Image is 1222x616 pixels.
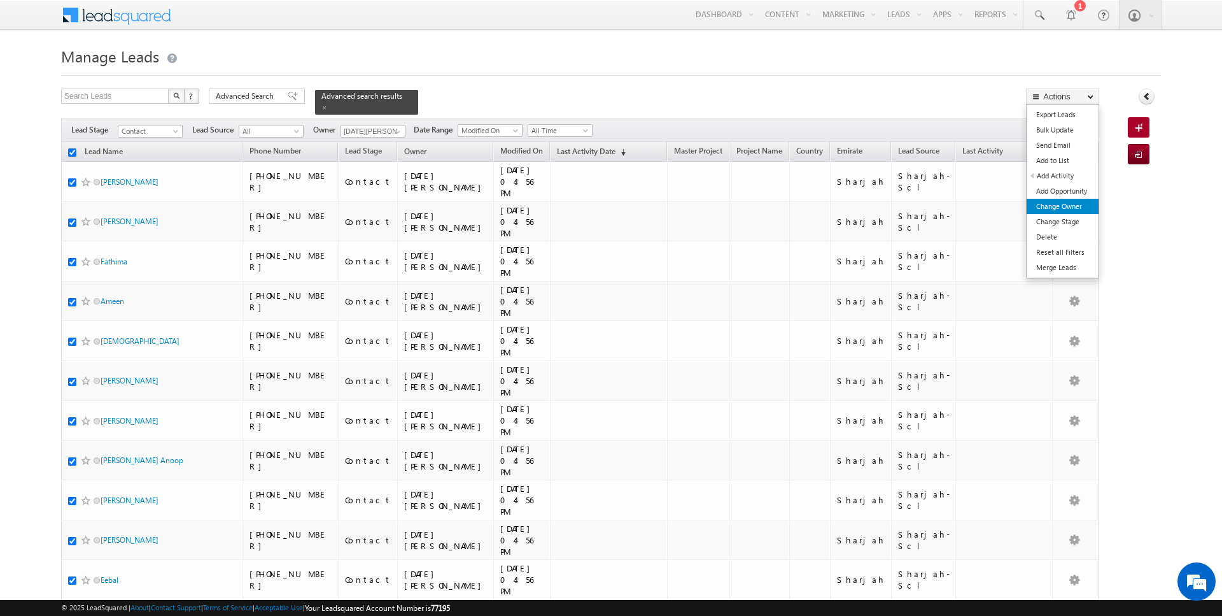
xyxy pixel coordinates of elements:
[341,125,405,138] input: Type to Search
[500,443,544,478] div: [DATE] 04:56 PM
[61,46,159,66] span: Manage Leads
[192,124,239,136] span: Lead Source
[101,376,158,385] a: [PERSON_NAME]
[500,204,544,239] div: [DATE] 04:56 PM
[345,455,391,466] div: Contact
[101,455,183,465] a: [PERSON_NAME] Anoop
[61,602,450,614] span: © 2025 LeadSquared | | | | |
[151,603,201,612] a: Contact Support
[500,324,544,358] div: [DATE] 04:56 PM
[17,118,232,382] textarea: Type your message and hit 'Enter'
[837,255,885,267] div: Sharjah
[500,284,544,319] div: [DATE] 04:56 PM
[173,92,179,99] img: Search
[321,91,402,101] span: Advanced search results
[1027,138,1099,153] a: Send Email
[71,124,118,136] span: Lead Stage
[494,144,549,161] a: Modified On
[404,290,488,313] div: [DATE][PERSON_NAME]
[305,603,450,613] span: Your Leadsquared Account Number is
[345,375,391,387] div: Contact
[431,603,450,613] span: 77195
[388,125,404,138] a: Show All Items
[239,125,300,137] span: All
[22,67,53,83] img: d_60004797649_company_0_60004797649
[1027,183,1099,199] a: Add Opportunity
[404,529,488,552] div: [DATE][PERSON_NAME]
[101,575,118,585] a: Eebal
[239,125,304,138] a: All
[892,144,946,161] a: Lead Source
[249,489,332,512] div: [PHONE_NUMBER]
[528,125,589,136] span: All Time
[898,568,950,591] div: Sharjah-Scl
[345,534,391,546] div: Contact
[249,369,332,392] div: [PHONE_NUMBER]
[674,146,722,155] span: Master Project
[216,90,277,102] span: Advanced Search
[345,255,391,267] div: Contact
[1027,229,1099,245] a: Delete
[500,403,544,438] div: [DATE] 04:56 PM
[837,216,885,227] div: Sharjah
[615,147,626,157] span: (sorted descending)
[500,146,543,155] span: Modified On
[551,144,632,161] a: Last Activity Date(sorted descending)
[500,562,544,597] div: [DATE] 04:56 PM
[249,449,332,472] div: [PHONE_NUMBER]
[790,144,829,161] a: Country
[249,529,332,552] div: [PHONE_NUMBER]
[1026,89,1099,104] button: Actions
[1027,168,1099,183] a: Add Activity
[101,336,179,346] a: [DEMOGRAPHIC_DATA]
[404,147,426,156] span: Owner
[101,496,158,505] a: [PERSON_NAME]
[458,124,523,137] a: Modified On
[898,146,939,155] span: Lead Source
[345,146,382,155] span: Lead Stage
[101,296,124,306] a: Ameen
[500,164,544,199] div: [DATE] 04:56 PM
[898,290,950,313] div: Sharjah-Scl
[345,296,391,307] div: Contact
[101,535,158,545] a: [PERSON_NAME]
[837,335,885,347] div: Sharjah
[500,244,544,278] div: [DATE] 04:56 PM
[404,489,488,512] div: [DATE][PERSON_NAME]
[837,494,885,506] div: Sharjah
[203,603,253,612] a: Terms of Service
[249,290,332,313] div: [PHONE_NUMBER]
[249,568,332,591] div: [PHONE_NUMBER]
[831,144,869,161] a: Emirate
[837,534,885,546] div: Sharjah
[837,296,885,307] div: Sharjah
[458,125,519,136] span: Modified On
[404,409,488,432] div: [DATE][PERSON_NAME]
[101,257,127,266] a: Fathima
[249,250,332,273] div: [PHONE_NUMBER]
[118,125,183,138] a: Contact
[404,369,488,392] div: [DATE][PERSON_NAME]
[500,483,544,517] div: [DATE] 04:56 PM
[255,603,303,612] a: Acceptable Use
[209,6,239,37] div: Minimize live chat window
[500,364,544,398] div: [DATE] 04:56 PM
[189,90,195,101] span: ?
[898,369,950,392] div: Sharjah-Scl
[500,523,544,557] div: [DATE] 04:56 PM
[404,329,488,352] div: [DATE][PERSON_NAME]
[898,449,950,472] div: Sharjah-Scl
[249,170,332,193] div: [PHONE_NUMBER]
[345,335,391,347] div: Contact
[173,392,231,410] em: Start Chat
[68,148,76,157] input: Check all records
[730,144,789,161] a: Project Name
[249,146,301,155] span: Phone Number
[837,415,885,426] div: Sharjah
[1027,260,1099,275] a: Merge Leads
[1027,245,1099,260] a: Reset all Filters
[1027,122,1099,138] a: Bulk Update
[243,144,307,161] a: Phone Number
[1027,199,1099,214] a: Change Owner
[736,146,782,155] span: Project Name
